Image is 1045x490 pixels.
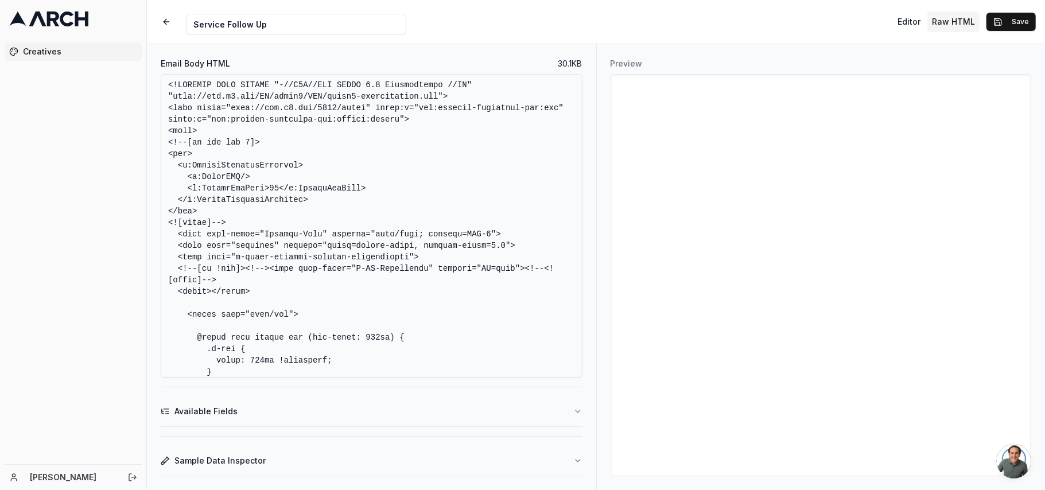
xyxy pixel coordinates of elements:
a: Creatives [5,42,142,61]
span: 30.1 KB [558,58,582,69]
button: Sample Data Inspector [161,446,582,476]
h3: Preview [611,58,1032,69]
button: Toggle editor [893,11,925,32]
span: Sample Data Inspector [174,455,266,466]
button: Save [986,13,1036,31]
button: Toggle custom HTML [927,11,980,32]
iframe: Preview for Service Follow Up [611,75,1031,476]
a: Open chat [997,444,1031,479]
button: Available Fields [161,396,582,426]
button: Log out [125,469,141,485]
label: Email Body HTML [161,60,230,68]
textarea: <!LOREMIP DOLO SITAME "-//C5A//ELI SEDDO 6.8 Eiusmodtempo //IN" "utla://etd.m3.ali/EN/admin9/VEN/... [161,74,582,378]
input: Internal Creative Name [186,14,406,34]
a: [PERSON_NAME] [30,472,115,483]
span: Available Fields [174,406,238,417]
span: Creatives [23,46,137,57]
